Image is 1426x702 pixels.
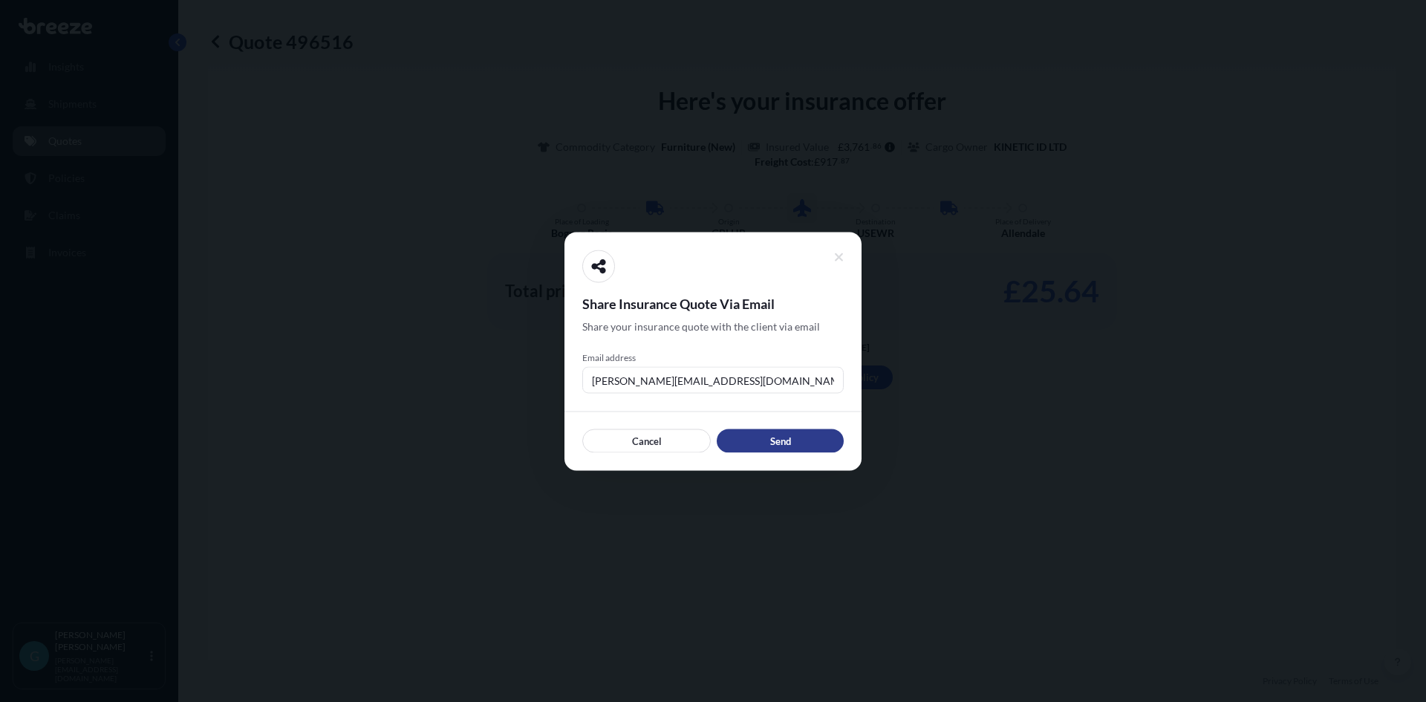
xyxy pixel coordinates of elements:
span: Share Insurance Quote Via Email [582,294,844,312]
button: Send [717,429,844,452]
p: Send [770,433,791,448]
p: Cancel [632,433,662,448]
span: Share your insurance quote with the client via email [582,319,820,334]
button: Cancel [582,429,711,452]
span: Email address [582,351,844,363]
input: example@gmail.com [582,366,844,393]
